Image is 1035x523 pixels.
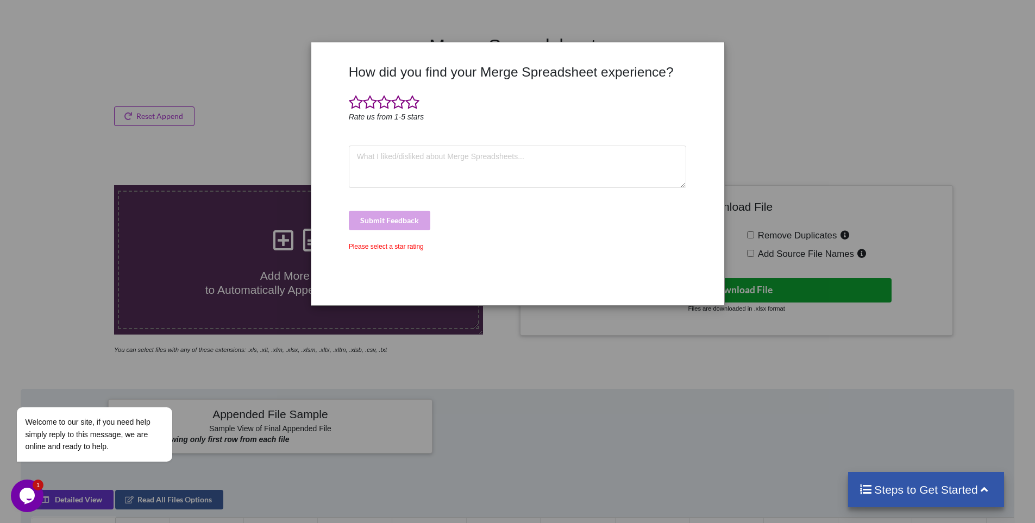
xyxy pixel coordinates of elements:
[349,242,687,251] div: Please select a star rating
[349,64,687,80] h3: How did you find your Merge Spreadsheet experience?
[859,483,993,496] h4: Steps to Get Started
[11,480,46,512] iframe: chat widget
[349,112,424,121] i: Rate us from 1-5 stars
[11,309,206,474] iframe: chat widget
